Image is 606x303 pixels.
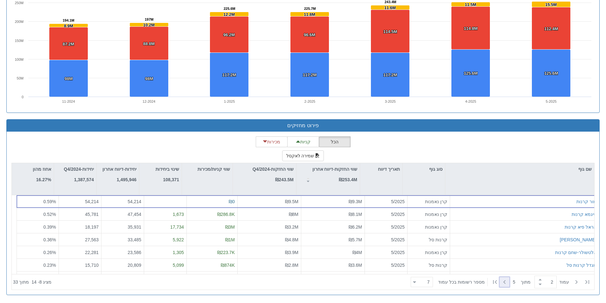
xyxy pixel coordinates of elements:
[410,211,447,217] div: קרן נאמנות
[11,123,595,128] h3: פירוט מחזיקים
[352,250,362,255] span: ₪4M
[63,18,74,22] tspan: 194.1M
[410,262,447,268] div: קרנות סל
[304,12,315,17] tspan: 11.8M
[221,263,235,268] span: ₪874K
[285,199,298,204] span: ₪9.5M
[285,237,298,242] span: ₪4.8M
[33,166,51,173] p: אחוז מהון
[312,166,357,173] p: שווי החזקות-דיווח אחרון
[565,224,596,230] button: הראל פיא קרנות
[544,26,558,31] tspan: 112.4M
[572,211,596,217] div: סיגמא קרנות
[63,42,74,46] tspan: 87.2M
[438,279,485,285] span: ‏מספר רשומות בכל עמוד
[13,275,52,289] div: ‏מציג 8 - 14 ‏ מתוך 33
[217,212,235,217] span: ₪286.8K
[143,41,155,46] tspan: 88.8M
[544,71,558,76] tspan: 125.6M
[147,262,184,268] div: 5,099
[445,163,594,175] div: שם גוף
[403,163,445,175] div: סוג גוף
[61,249,99,256] div: 22,281
[360,163,402,175] div: תאריך דיווח
[465,2,476,7] tspan: 11.5M
[163,177,179,182] strong: 108,371
[145,76,153,81] tspan: 98M
[383,29,397,34] tspan: 114.5M
[410,237,447,243] div: קרנות סל
[349,212,362,217] span: ₪8.1M
[22,95,24,99] text: 0
[104,224,141,230] div: 35,931
[367,198,405,205] div: 5/2025
[339,177,357,182] strong: ₪253.4M
[410,224,447,230] div: קרן נאמנות
[19,249,56,256] div: 0.26 %
[61,211,99,217] div: 45,781
[304,32,315,37] tspan: 96.6M
[117,177,136,182] strong: 1,495,946
[15,39,24,43] text: 150M
[576,198,596,205] button: מור קרנות
[383,72,397,77] tspan: 117.2M
[61,262,99,268] div: 15,710
[410,198,447,205] div: קרן נאמנות
[367,237,405,243] div: 5/2025
[384,5,396,10] tspan: 11.6M
[147,211,184,217] div: 1,673
[256,136,288,147] button: מכירות
[225,237,235,242] span: ₪1M
[465,100,476,103] text: 4-2025
[104,262,141,268] div: 20,809
[546,100,556,103] text: 5-2025
[74,177,94,182] strong: 1,387,574
[19,224,56,230] div: 0.39 %
[143,23,155,27] tspan: 10.2M
[104,198,141,205] div: 54,214
[349,199,362,204] span: ₪9.3M
[229,199,235,204] span: ₪0
[102,166,136,173] p: יחידות-דיווח אחרון
[304,7,316,10] tspan: 225.7M
[156,166,179,173] p: שינוי ביחידות
[385,100,396,103] text: 3-2025
[222,72,236,77] tspan: 117.2M
[545,2,557,7] tspan: 15.5M
[410,249,447,256] div: קרן נאמנות
[223,12,235,17] tspan: 12.2M
[555,249,596,256] button: אלטשולר-שחם קרנות
[567,262,596,268] button: מגדל קרנות סל
[319,136,351,147] button: הכל
[61,198,99,205] div: 54,214
[104,249,141,256] div: 23,586
[147,224,184,230] div: 17,734
[143,100,155,103] text: 12-2024
[285,224,298,230] span: ₪3.2M
[349,263,362,268] span: ₪3.6M
[19,198,56,205] div: 0.59 %
[223,32,235,37] tspan: 96.2M
[15,58,24,61] text: 100M
[367,249,405,256] div: 5/2025
[19,262,56,268] div: 0.23 %
[282,150,324,161] button: שמירה לאקסל
[367,224,405,230] div: 5/2025
[15,20,24,24] text: 200M
[464,26,477,31] tspan: 114.8M
[285,263,298,268] span: ₪2.8M
[275,177,294,182] strong: ₪243.5M
[349,237,362,242] span: ₪5.7M
[61,237,99,243] div: 27,563
[367,262,405,268] div: 5/2025
[36,177,51,182] strong: 16.27%
[349,224,362,230] span: ₪6.2M
[104,211,141,217] div: 47,454
[560,237,596,243] div: [PERSON_NAME]
[64,24,73,28] tspan: 8.9M
[182,163,233,175] div: שווי קניות/מכירות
